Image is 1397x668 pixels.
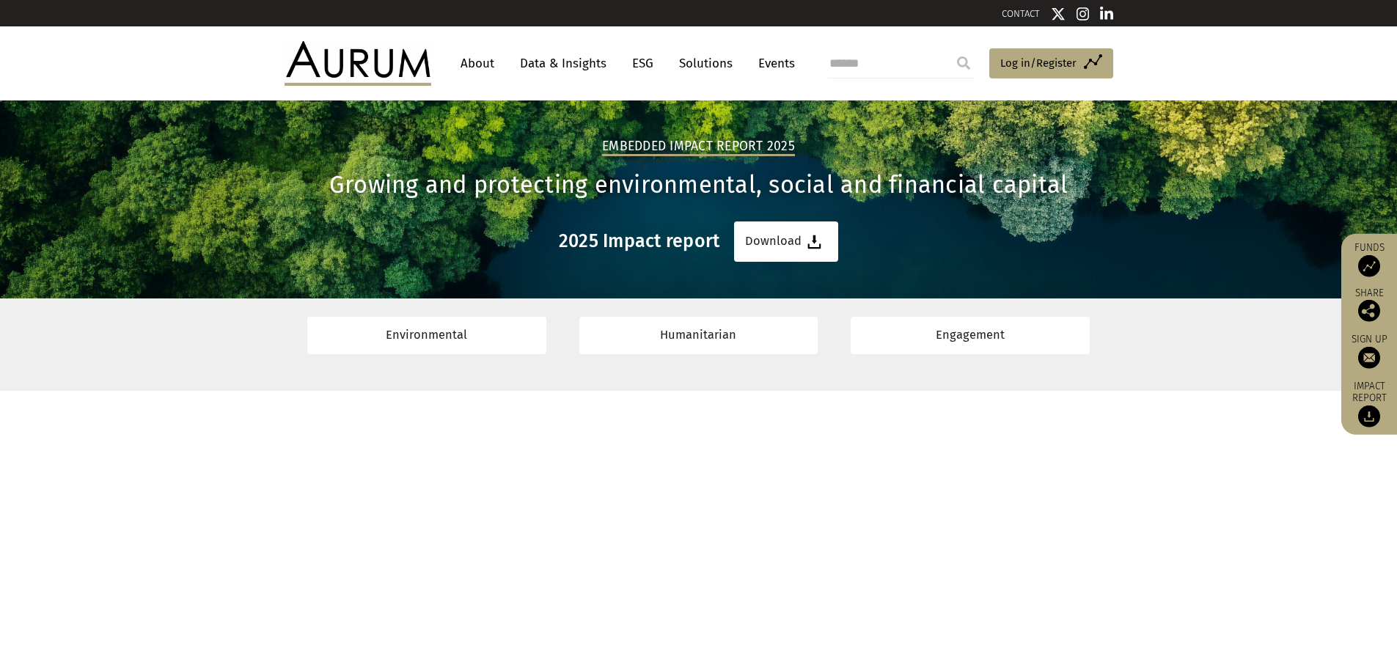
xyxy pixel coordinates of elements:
[1077,7,1090,21] img: Instagram icon
[1349,379,1390,427] a: Impact report
[1349,332,1390,368] a: Sign up
[1002,8,1040,19] a: CONTACT
[989,48,1113,79] a: Log in/Register
[1358,254,1380,276] img: Access Funds
[602,139,795,156] h2: Embedded Impact report 2025
[734,221,838,262] a: Download
[1051,7,1066,21] img: Twitter icon
[285,41,431,85] img: Aurum
[1000,54,1077,72] span: Log in/Register
[672,50,740,77] a: Solutions
[625,50,661,77] a: ESG
[1358,299,1380,321] img: Share this post
[1100,7,1113,21] img: Linkedin icon
[579,317,818,354] a: Humanitarian
[307,317,546,354] a: Environmental
[751,50,795,77] a: Events
[1349,241,1390,276] a: Funds
[851,317,1090,354] a: Engagement
[285,171,1113,199] h1: Growing and protecting environmental, social and financial capital
[1358,346,1380,368] img: Sign up to our newsletter
[559,230,720,252] h3: 2025 Impact report
[513,50,614,77] a: Data & Insights
[453,50,502,77] a: About
[949,48,978,78] input: Submit
[1349,287,1390,321] div: Share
